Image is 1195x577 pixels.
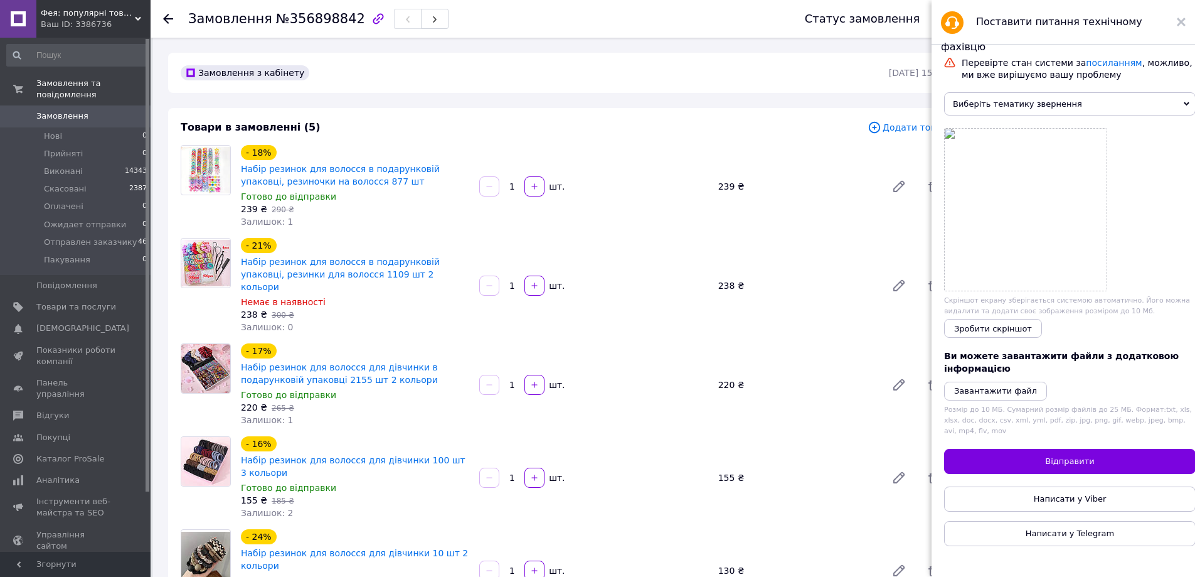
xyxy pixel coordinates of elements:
[546,379,566,391] div: шт.
[241,310,267,320] span: 238 ₴
[944,296,1190,315] span: Скріншот екрану зберігається системою автоматично. Його можна видалити та додати своє зображення ...
[142,219,147,230] span: 0
[36,377,116,400] span: Панель управління
[272,311,294,320] span: 300 ₴
[944,351,1179,374] span: Ви можете завантажити файли з додатковою інформацією
[241,145,277,160] div: - 18%
[868,121,947,134] span: Додати товар
[241,322,294,332] span: Залишок: 0
[241,548,468,571] a: Набір резинок для волосся для дівчинки 10 шт 2 кольори
[142,254,147,266] span: 0
[36,345,116,367] span: Показники роботи компанії
[36,111,88,122] span: Замовлення
[241,362,438,385] a: Набір резинок для волосся для дівчинки в подарунковій упаковці 2155 шт 2 кольори
[241,217,294,227] span: Залишок: 1
[713,376,881,394] div: 220 ₴
[41,19,151,30] div: Ваш ID: 3386736
[44,148,83,159] span: Прийняті
[889,68,947,78] time: [DATE] 15:43
[36,453,104,465] span: Каталог ProSale
[241,529,277,544] div: - 24%
[181,240,230,286] img: Набір резинок для волосся в подарунковій упаковці, резинки для волосся 1109 шт 2 кольори
[44,183,87,195] span: Скасовані
[921,465,947,490] span: Видалити
[241,257,440,292] a: Набір резинок для волосся в подарунковій упаковці, резинки для волосся 1109 шт 2 кольори
[181,121,321,133] span: Товари в замовленні (5)
[546,472,566,484] div: шт.
[241,508,294,518] span: Залишок: 2
[921,273,947,298] span: Видалити
[44,254,90,266] span: Пакування
[921,174,947,199] span: Видалити
[181,65,309,80] div: Замовлення з кабінету
[44,166,83,177] span: Виконані
[713,469,881,487] div: 155 ₴
[142,148,147,159] span: 0
[1034,494,1107,504] span: Написати у Viber
[36,475,80,486] span: Аналітика
[44,219,126,230] span: Ожидает отправки
[44,237,137,248] span: Отправлен заказчику
[181,344,230,393] img: Набір резинок для волосся для дівчинки в подарунковій упаковці 2155 шт 2 кольори
[188,11,272,26] span: Замовлення
[276,11,365,26] span: №356898842
[546,279,566,292] div: шт.
[805,13,920,25] div: Статус замовлення
[241,455,465,478] a: Набір резинок для волосся для дівчинки 100 шт 3 кольори
[546,180,566,193] div: шт.
[546,564,566,577] div: шт.
[241,483,336,493] span: Готово до відправки
[138,237,147,248] span: 46
[44,201,83,212] span: Оплачені
[36,432,70,443] span: Покупці
[36,410,69,421] span: Відгуки
[241,343,277,359] div: - 17%
[886,372,911,397] a: Редагувати
[241,495,267,505] span: 155 ₴
[713,178,881,195] div: 239 ₴
[921,372,947,397] span: Видалити
[241,204,267,214] span: 239 ₴
[241,390,336,400] span: Готово до відправки
[36,529,116,552] span: Управління сайтом
[241,436,277,451] div: - 16%
[142,131,147,142] span: 0
[36,496,116,519] span: Інструменти веб-майстра та SEO
[944,382,1047,401] button: Завантажити файл
[1045,456,1094,466] span: Відправити
[241,297,326,307] span: Немає в наявності
[36,78,151,100] span: Замовлення та повідомлення
[886,273,911,298] a: Редагувати
[41,8,135,19] span: Фея: популярні товари в інтернеті
[272,205,294,214] span: 290 ₴
[1026,529,1114,538] span: Написати у Telegram
[713,277,881,294] div: 238 ₴
[954,386,1037,396] i: Завантажити файл
[1086,58,1142,68] a: посиланням
[163,13,173,25] div: Повернутися назад
[945,129,1107,291] a: Screenshot.png
[241,415,294,425] span: Залишок: 1
[241,402,267,413] span: 220 ₴
[241,191,336,202] span: Готово до відправки
[129,183,147,195] span: 2387
[125,166,147,177] span: 14343
[272,497,294,505] span: 185 ₴
[181,147,230,193] img: Набір резинок для волосся в подарунковій упаковці, резиночки на волосся 877 шт
[36,280,97,291] span: Повідомлення
[36,301,116,313] span: Товари та послуги
[944,406,1192,436] span: Розмір до 10 МБ. Сумарний розмір файлів до 25 МБ. Формат: txt, xls, xlsx, doc, docx, csv, xml, ym...
[36,323,129,334] span: [DEMOGRAPHIC_DATA]
[944,319,1042,338] button: Зробити скріншот
[44,131,62,142] span: Нові
[886,174,911,199] a: Редагувати
[954,324,1032,333] span: Зробити скріншот
[241,164,440,186] a: Набір резинок для волосся в подарунковій упаковці, резиночки на волосся 877 шт
[886,465,911,490] a: Редагувати
[241,238,277,253] div: - 21%
[142,201,147,212] span: 0
[181,437,230,486] img: Набір резинок для волосся для дівчинки 100 шт 3 кольори
[6,44,148,67] input: Пошук
[272,404,294,413] span: 265 ₴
